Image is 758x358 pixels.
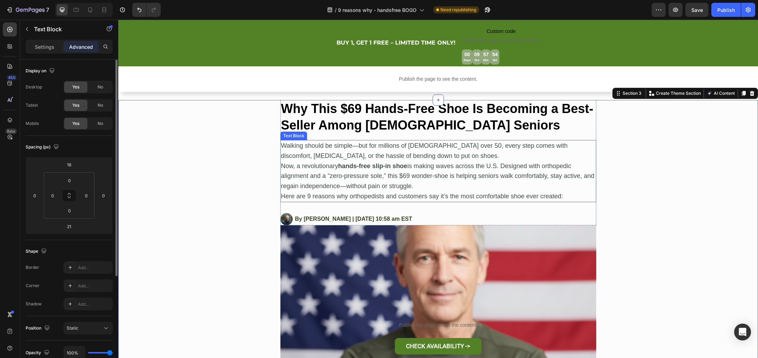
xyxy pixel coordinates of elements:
[34,25,94,33] p: Text Block
[277,318,363,335] a: CHECK AVAILABILITY ->
[26,264,39,271] div: Border
[356,38,361,43] p: Hrs
[47,190,58,201] input: 0px
[717,6,735,14] div: Publish
[26,102,38,108] div: Tablet
[335,6,337,14] span: /
[365,38,371,43] p: Min
[98,102,103,108] span: No
[35,43,54,51] p: Settings
[5,128,17,134] div: Beta
[440,7,476,13] span: Need republishing
[62,205,77,216] input: 0px
[78,283,111,289] div: Add...
[72,102,79,108] span: Yes
[685,3,709,17] button: Save
[163,172,477,182] p: Here are 9 reasons why orthopedists and customers say it’s the most comfortable shoe ever created:
[166,56,474,63] p: Publish the page to see the content.
[46,6,49,14] p: 7
[26,84,42,90] div: Desktop
[26,120,39,127] div: Mobile
[29,190,40,201] input: 0
[177,196,294,202] strong: By [PERSON_NAME] | [DATE] 10:58 am EST
[218,20,337,26] strong: BUY 1, GET 1 FREE – LIMITED TIME ONLY!
[26,301,42,307] div: Shadow
[64,322,113,334] button: Static
[26,66,56,76] div: Display on
[118,20,758,358] iframe: Design area
[78,265,111,271] div: Add...
[109,302,531,309] p: Publish the page to see the content.
[26,283,40,289] div: Corner
[98,120,103,127] span: No
[711,3,741,17] button: Publish
[345,32,352,38] div: 00
[538,71,583,77] p: Create Theme Section
[67,325,78,331] span: Static
[288,324,352,330] p: CHECK AVAILABILITY ->
[162,193,174,206] img: gempages_547484519586858232-b6249654-db5a-45c7-8177-1368f7021711.jpg
[164,113,187,119] div: Text Block
[72,84,79,90] span: Yes
[734,324,751,340] div: Open Intercom Messenger
[72,120,79,127] span: Yes
[62,159,76,170] input: l
[26,348,51,358] div: Opacity
[62,221,76,232] input: 21
[345,38,352,43] p: Days
[344,7,422,16] span: Custom code
[26,142,60,152] div: Spacing (px)
[98,190,109,201] input: 0
[7,75,17,80] div: 450
[344,17,422,24] span: Publish the page to see the content.
[26,247,48,256] div: Shape
[374,32,379,38] div: 54
[163,141,477,172] p: Now, a revolutionary is making waves across the U.S. Designed with orthopedic alignment and a “ze...
[356,32,361,38] div: 09
[374,38,379,43] p: Sec
[365,32,371,38] div: 57
[78,301,111,307] div: Add...
[69,43,93,51] p: Advanced
[3,3,52,17] button: 7
[691,7,703,13] span: Save
[26,324,51,333] div: Position
[132,3,161,17] div: Undo/Redo
[338,6,417,14] span: 9 reasons why - handsfree BOGO
[81,190,92,201] input: 0px
[162,80,478,115] h2: Why This $69 Hands-Free Shoe Is Becoming a Best-Seller Among [DEMOGRAPHIC_DATA] Seniors
[98,84,103,90] span: No
[587,69,618,78] button: AI Content
[503,71,525,77] div: Section 3
[163,121,477,141] p: Walking should be simple—but for millions of [DEMOGRAPHIC_DATA] over 50, every step comes with di...
[220,143,289,150] strong: hands-free slip-in shoe
[62,175,77,186] input: 0px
